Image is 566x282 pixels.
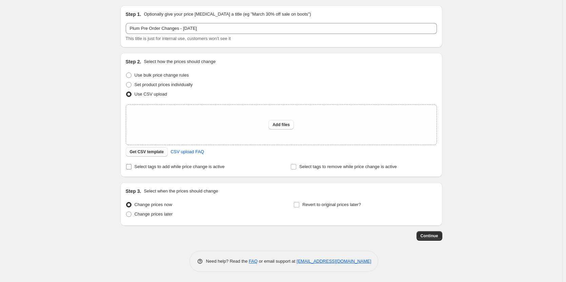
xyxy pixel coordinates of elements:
[130,149,164,155] span: Get CSV template
[126,188,141,195] h2: Step 3.
[126,36,231,41] span: This title is just for internal use, customers won't see it
[135,73,189,78] span: Use bulk price change rules
[249,259,258,264] a: FAQ
[126,23,437,34] input: 30% off holiday sale
[126,58,141,65] h2: Step 2.
[144,11,311,18] p: Optionally give your price [MEDICAL_DATA] a title (eg "March 30% off sale on boots")
[272,122,290,127] span: Add files
[170,148,204,155] span: CSV upload FAQ
[135,164,225,169] span: Select tags to add while price change is active
[135,82,193,87] span: Set product prices individually
[144,188,218,195] p: Select when the prices should change
[297,259,371,264] a: [EMAIL_ADDRESS][DOMAIN_NAME]
[258,259,297,264] span: or email support at
[135,211,173,217] span: Change prices later
[299,164,397,169] span: Select tags to remove while price change is active
[302,202,361,207] span: Revert to original prices later?
[166,146,208,157] a: CSV upload FAQ
[421,233,438,239] span: Continue
[417,231,442,241] button: Continue
[126,147,168,157] button: Get CSV template
[135,202,172,207] span: Change prices now
[144,58,216,65] p: Select how the prices should change
[206,259,249,264] span: Need help? Read the
[268,120,294,129] button: Add files
[135,92,167,97] span: Use CSV upload
[126,11,141,18] h2: Step 1.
